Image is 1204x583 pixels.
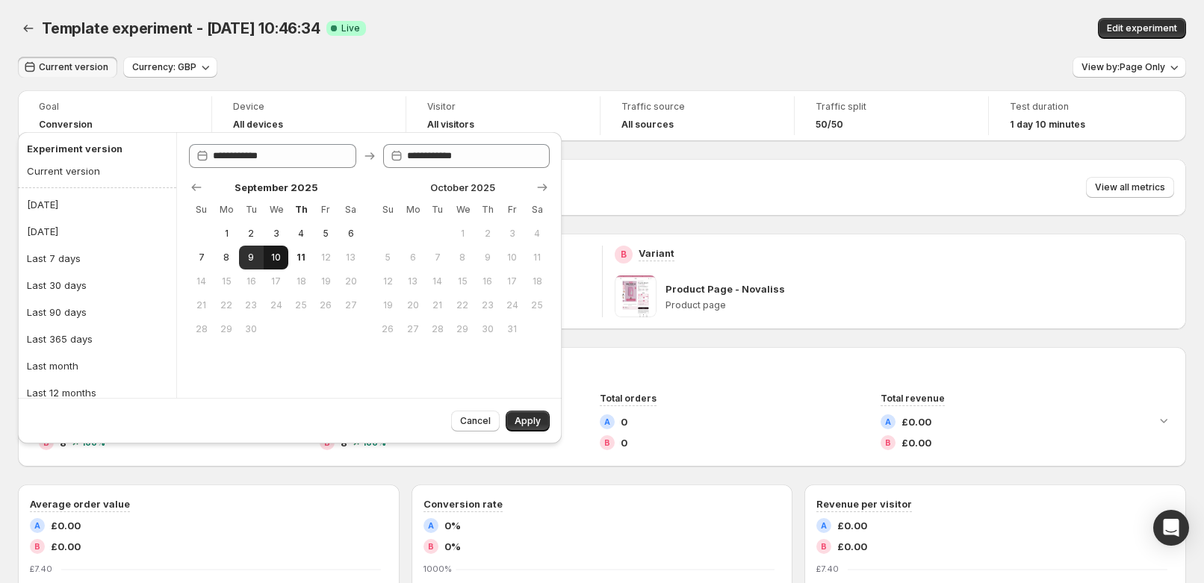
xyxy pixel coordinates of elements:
span: 13 [344,252,357,264]
span: 4 [531,228,544,240]
button: Wednesday October 8 2025 [450,246,475,269]
span: 0 [621,435,627,450]
button: Tuesday September 16 2025 [239,269,264,293]
button: Wednesday September 17 2025 [264,269,288,293]
button: Thursday October 30 2025 [475,317,500,341]
span: £0.00 [837,539,867,554]
h4: All visitors [427,119,474,131]
span: 0 [621,414,627,429]
button: Monday September 15 2025 [214,269,238,293]
h2: Performance over time [30,359,1174,374]
span: 21 [195,299,208,311]
span: 0% [444,518,461,533]
button: Expand chart [1153,410,1174,431]
button: Wednesday October 1 2025 [450,222,475,246]
span: 22 [220,299,232,311]
button: Currency: GBP [123,57,217,78]
span: 27 [344,299,357,311]
button: Thursday September 25 2025 [288,293,313,317]
th: Sunday [189,198,214,222]
button: [DATE] [22,193,172,216]
th: Friday [500,198,524,222]
span: 11 [294,252,307,264]
span: 30 [245,323,258,335]
span: 29 [220,323,232,335]
button: Wednesday October 15 2025 [450,269,475,293]
button: Saturday September 20 2025 [338,269,363,293]
span: 0% [444,539,461,554]
span: 26 [320,299,332,311]
button: Last 90 days [22,300,172,324]
span: 15 [220,275,232,287]
span: Visitor [427,101,579,113]
button: Wednesday September 3 2025 [264,222,288,246]
span: Current version [39,61,108,73]
span: £0.00 [51,539,81,554]
h2: B [428,542,434,551]
th: Thursday [288,198,313,222]
button: Saturday October 18 2025 [525,269,550,293]
a: DeviceAll devices [233,99,385,132]
span: Goal [39,101,190,113]
button: Monday October 20 2025 [400,293,425,317]
button: Sunday September 21 2025 [189,293,214,317]
span: View all metrics [1095,181,1165,193]
span: 1 [220,228,232,240]
a: GoalConversion [39,99,190,132]
h3: Conversion rate [423,496,503,511]
span: 20 [406,299,419,311]
span: Template experiment - [DATE] 10:46:34 [42,19,320,37]
a: Traffic sourceAll sources [621,99,773,132]
button: Saturday October 4 2025 [525,222,550,246]
button: Thursday September 4 2025 [288,222,313,246]
button: Friday September 5 2025 [314,222,338,246]
text: 1000% [423,564,452,574]
div: Last 365 days [27,331,93,346]
button: Friday October 3 2025 [500,222,524,246]
button: Sunday October 26 2025 [376,317,400,341]
button: Last 7 days [22,246,172,270]
span: £0.00 [902,414,931,429]
span: We [270,204,282,216]
p: Product Page - Novaliss [665,281,785,296]
button: Monday October 6 2025 [400,246,425,269]
button: Sunday October 5 2025 [376,246,400,269]
span: 5 [320,228,332,240]
span: Currency: GBP [132,61,196,73]
button: Cancel [451,411,500,431]
button: Edit experiment [1098,18,1186,39]
h3: Revenue per visitor [816,496,912,511]
span: 8 [456,252,469,264]
span: 28 [431,323,444,335]
span: 17 [506,275,518,287]
span: Total orders [600,393,657,404]
button: Last 30 days [22,273,172,297]
button: Show previous month, August 2025 [186,177,207,198]
span: 28 [195,323,208,335]
button: Thursday October 16 2025 [475,269,500,293]
h2: B [821,542,827,551]
span: 10 [270,252,282,264]
span: 23 [245,299,258,311]
button: Sunday September 7 2025 [189,246,214,269]
div: Last 30 days [27,278,87,293]
span: 29 [456,323,469,335]
span: 18 [531,275,544,287]
span: 21 [431,299,444,311]
button: [DATE] [22,219,172,243]
h2: A [34,521,40,530]
span: Traffic source [621,101,773,113]
a: Traffic split50/50 [816,99,967,132]
span: Device [233,101,385,113]
span: 50/50 [816,119,843,131]
button: Friday October 10 2025 [500,246,524,269]
span: 16 [245,275,258,287]
div: Open Intercom Messenger [1153,510,1189,546]
span: Fr [320,204,332,216]
button: Monday September 22 2025 [214,293,238,317]
span: £0.00 [51,518,81,533]
button: Friday September 26 2025 [314,293,338,317]
span: 11 [531,252,544,264]
button: Tuesday September 2 2025 [239,222,264,246]
div: Last 90 days [27,305,87,319]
